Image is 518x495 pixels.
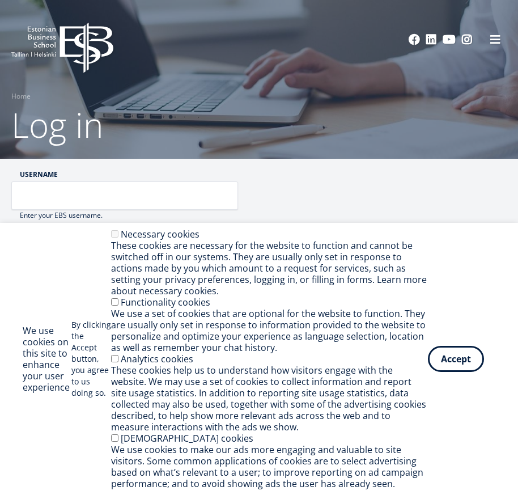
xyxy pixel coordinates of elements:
[11,102,507,147] h1: Log in
[20,170,238,179] label: Username
[426,34,437,45] a: Linkedin
[11,210,238,221] div: Enter your EBS username.
[121,228,199,240] label: Necessary cookies
[111,444,428,489] div: We use cookies to make our ads more engaging and valuable to site visitors. Some common applicati...
[111,240,428,297] div: These cookies are necessary for the website to function and cannot be switched off in our systems...
[71,319,111,399] p: By clicking the Accept button, you agree to us doing so.
[121,432,253,445] label: [DEMOGRAPHIC_DATA] cookies
[121,296,210,308] label: Functionality cookies
[111,308,428,353] div: We use a set of cookies that are optional for the website to function. They are usually only set ...
[11,91,31,102] a: Home
[23,325,71,393] h2: We use cookies on this site to enhance your user experience
[443,34,456,45] a: Youtube
[111,365,428,433] div: These cookies help us to understand how visitors engage with the website. We may use a set of coo...
[428,346,484,372] button: Accept
[461,34,473,45] a: Instagram
[409,34,420,45] a: Facebook
[121,353,193,365] label: Analytics cookies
